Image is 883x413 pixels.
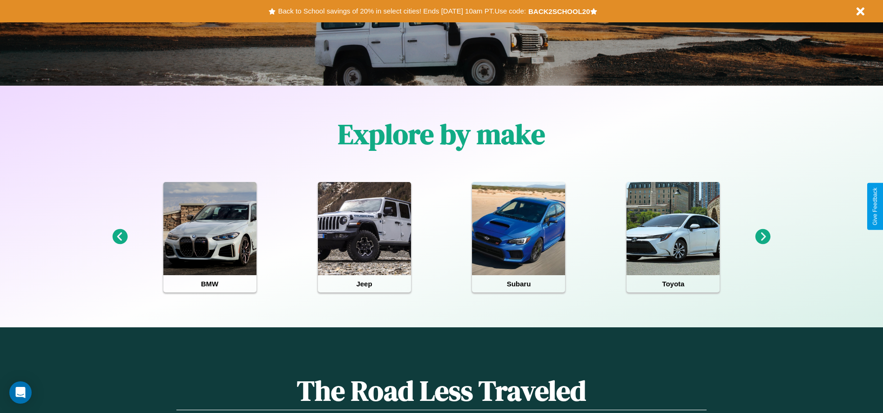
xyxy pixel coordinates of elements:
[9,381,32,404] div: Open Intercom Messenger
[176,372,706,410] h1: The Road Less Traveled
[872,188,878,225] div: Give Feedback
[472,275,565,292] h4: Subaru
[627,275,720,292] h4: Toyota
[318,275,411,292] h4: Jeep
[338,115,545,153] h1: Explore by make
[163,275,256,292] h4: BMW
[276,5,528,18] button: Back to School savings of 20% in select cities! Ends [DATE] 10am PT.Use code:
[528,7,590,15] b: BACK2SCHOOL20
